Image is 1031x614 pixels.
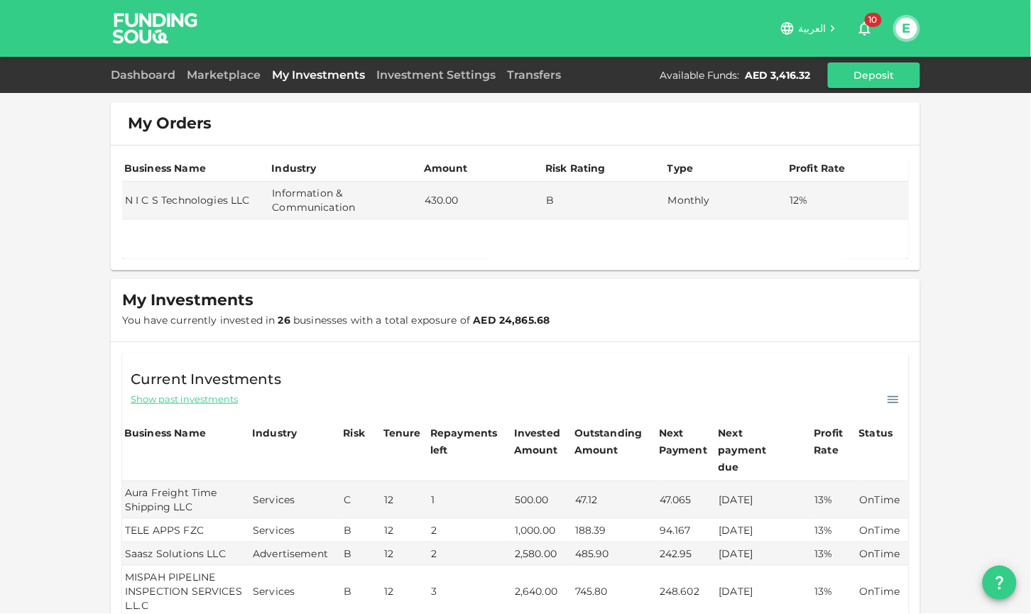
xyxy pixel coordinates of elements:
[857,542,909,566] td: OnTime
[122,182,269,219] td: N I C S Technologies LLC
[857,519,909,542] td: OnTime
[512,542,572,566] td: 2,580.00
[428,519,512,542] td: 2
[851,14,879,43] button: 10
[514,424,570,459] div: Invested Amount
[657,519,716,542] td: 94.167
[122,542,250,566] td: Saasz Solutions LLC
[344,424,372,442] div: Risk
[574,424,645,459] div: Outstanding Amount
[660,68,740,82] div: Available Funds :
[746,68,811,82] div: AED 3,416.32
[865,13,882,27] span: 10
[719,424,790,476] div: Next payment due
[269,182,421,219] td: Information & Communication
[342,481,381,519] td: C
[250,481,341,519] td: Services
[812,519,857,542] td: 13%
[572,519,657,542] td: 188.39
[716,519,812,542] td: [DATE]
[342,519,381,542] td: B
[131,393,238,406] span: Show past investments
[812,481,857,519] td: 13%
[252,424,297,442] div: Industry
[278,314,290,327] strong: 26
[543,182,665,219] td: B
[716,481,812,519] td: [DATE]
[572,542,657,566] td: 485.90
[128,114,212,133] span: My Orders
[896,18,917,39] button: E
[474,314,550,327] strong: AED 24,865.68
[430,424,501,459] div: Repayments left
[812,542,857,566] td: 13%
[124,424,206,442] div: Business Name
[250,542,341,566] td: Advertisement
[659,424,714,459] div: Next Payment
[814,424,855,459] div: Profit Rate
[381,481,428,519] td: 12
[122,519,250,542] td: TELE APPS FZC
[983,566,1017,600] button: question
[859,424,895,442] div: Status
[428,542,512,566] td: 2
[428,481,512,519] td: 1
[787,182,909,219] td: 12%
[572,481,657,519] td: 47.12
[381,519,428,542] td: 12
[665,182,787,219] td: Monthly
[828,62,920,88] button: Deposit
[789,160,846,177] div: Profit Rate
[501,68,567,82] a: Transfers
[857,481,909,519] td: OnTime
[381,542,428,566] td: 12
[383,424,421,442] div: Tenure
[271,160,316,177] div: Industry
[122,290,253,310] span: My Investments
[798,22,827,35] span: العربية
[124,160,206,177] div: Business Name
[657,481,716,519] td: 47.065
[512,519,572,542] td: 1,000.00
[111,68,181,82] a: Dashboard
[422,182,544,219] td: 430.00
[371,68,501,82] a: Investment Settings
[250,519,341,542] td: Services
[657,542,716,566] td: 242.95
[512,481,572,519] td: 500.00
[424,160,468,177] div: Amount
[131,368,281,390] span: Current Investments
[181,68,266,82] a: Marketplace
[122,314,550,327] span: You have currently invested in businesses with a total exposure of
[667,160,696,177] div: Type
[266,68,371,82] a: My Investments
[122,481,250,519] td: Aura Freight Time Shipping LLC
[342,542,381,566] td: B
[545,160,606,177] div: Risk Rating
[716,542,812,566] td: [DATE]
